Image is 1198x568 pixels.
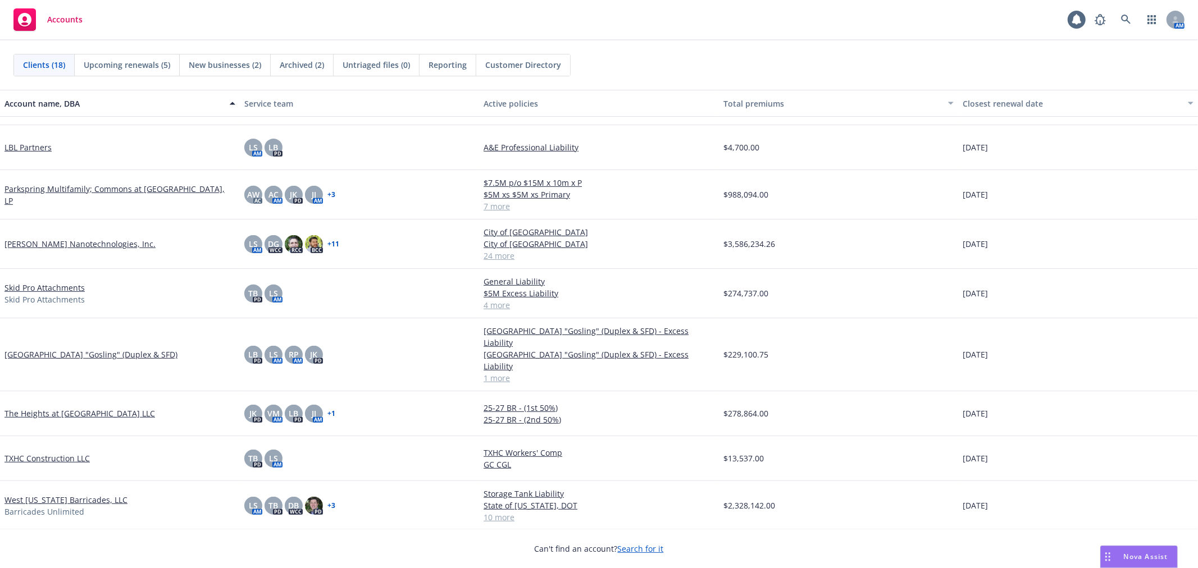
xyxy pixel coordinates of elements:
[9,4,87,35] a: Accounts
[240,90,480,117] button: Service team
[963,141,988,153] span: [DATE]
[535,543,664,555] span: Can't find an account?
[484,141,714,153] a: A&E Professional Liability
[484,488,714,500] a: Storage Tank Liability
[1101,546,1115,567] div: Drag to move
[288,500,299,511] span: DB
[963,407,988,419] span: [DATE]
[429,59,467,71] span: Reporting
[312,407,316,419] span: JJ
[484,98,714,109] div: Active policies
[343,59,410,71] span: Untriaged files (0)
[723,500,775,511] span: $2,328,142.00
[963,452,988,464] span: [DATE]
[4,282,85,294] a: Skid Pro Attachments
[484,447,714,459] a: TXHC Workers' Comp
[248,287,258,299] span: TB
[244,98,475,109] div: Service team
[327,410,335,417] a: + 1
[963,349,988,360] span: [DATE]
[249,141,258,153] span: LS
[1115,8,1137,31] a: Search
[4,407,155,419] a: The Heights at [GEOGRAPHIC_DATA] LLC
[484,226,714,238] a: City of [GEOGRAPHIC_DATA]
[268,500,278,511] span: TB
[484,500,714,511] a: State of [US_STATE], DOT
[484,250,714,262] a: 24 more
[280,59,324,71] span: Archived (2)
[327,241,339,248] a: + 11
[1089,8,1112,31] a: Report a Bug
[618,543,664,554] a: Search for it
[249,238,258,250] span: LS
[268,189,279,200] span: AC
[290,189,297,200] span: JK
[267,407,280,419] span: VM
[484,287,714,299] a: $5M Excess Liability
[247,189,259,200] span: AW
[310,349,317,360] span: JK
[249,500,258,511] span: LS
[484,276,714,287] a: General Liability
[723,141,759,153] span: $4,700.00
[289,349,299,360] span: RP
[268,141,278,153] span: LB
[723,238,775,250] span: $3,586,234.26
[4,349,177,360] a: [GEOGRAPHIC_DATA] "Gosling" (Duplex & SFD)
[305,235,323,253] img: photo
[484,402,714,414] a: 25-27 BR - (1st 50%)
[4,494,127,506] a: West [US_STATE] Barricades, LLC
[963,500,988,511] span: [DATE]
[4,183,235,207] a: Parkspring Multifamily; Commons at [GEOGRAPHIC_DATA], LP
[723,98,942,109] div: Total premiums
[285,235,303,253] img: photo
[484,189,714,200] a: $5M xs $5M xs Primary
[4,141,52,153] a: LBL Partners
[723,407,768,419] span: $278,864.00
[312,189,316,200] span: JJ
[327,191,335,198] a: + 3
[4,294,85,305] span: Skid Pro Attachments
[269,287,278,299] span: LS
[484,372,714,384] a: 1 more
[958,90,1198,117] button: Closest renewal date
[723,349,768,360] span: $229,100.75
[1100,546,1178,568] button: Nova Assist
[4,98,223,109] div: Account name, DBA
[963,189,988,200] span: [DATE]
[963,238,988,250] span: [DATE]
[23,59,65,71] span: Clients (18)
[723,452,764,464] span: $13,537.00
[189,59,261,71] span: New businesses (2)
[479,90,719,117] button: Active policies
[269,452,278,464] span: LS
[484,238,714,250] a: City of [GEOGRAPHIC_DATA]
[484,325,714,349] a: [GEOGRAPHIC_DATA] "Gosling" (Duplex & SFD) - Excess Liability
[47,15,83,24] span: Accounts
[484,459,714,470] a: GC CGL
[4,238,156,250] a: [PERSON_NAME] Nanotechnologies, Inc.
[248,452,258,464] span: TB
[485,59,561,71] span: Customer Directory
[268,238,279,250] span: DG
[249,407,257,419] span: JK
[723,189,768,200] span: $988,094.00
[723,287,768,299] span: $274,737.00
[269,349,278,360] span: LS
[84,59,170,71] span: Upcoming renewals (5)
[484,414,714,425] a: 25-27 BR - (2nd 50%)
[1141,8,1163,31] a: Switch app
[484,299,714,311] a: 4 more
[1124,552,1168,561] span: Nova Assist
[327,502,335,509] a: + 3
[248,349,258,360] span: LB
[484,349,714,372] a: [GEOGRAPHIC_DATA] "Gosling" (Duplex & SFD) - Excess Liability
[719,90,959,117] button: Total premiums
